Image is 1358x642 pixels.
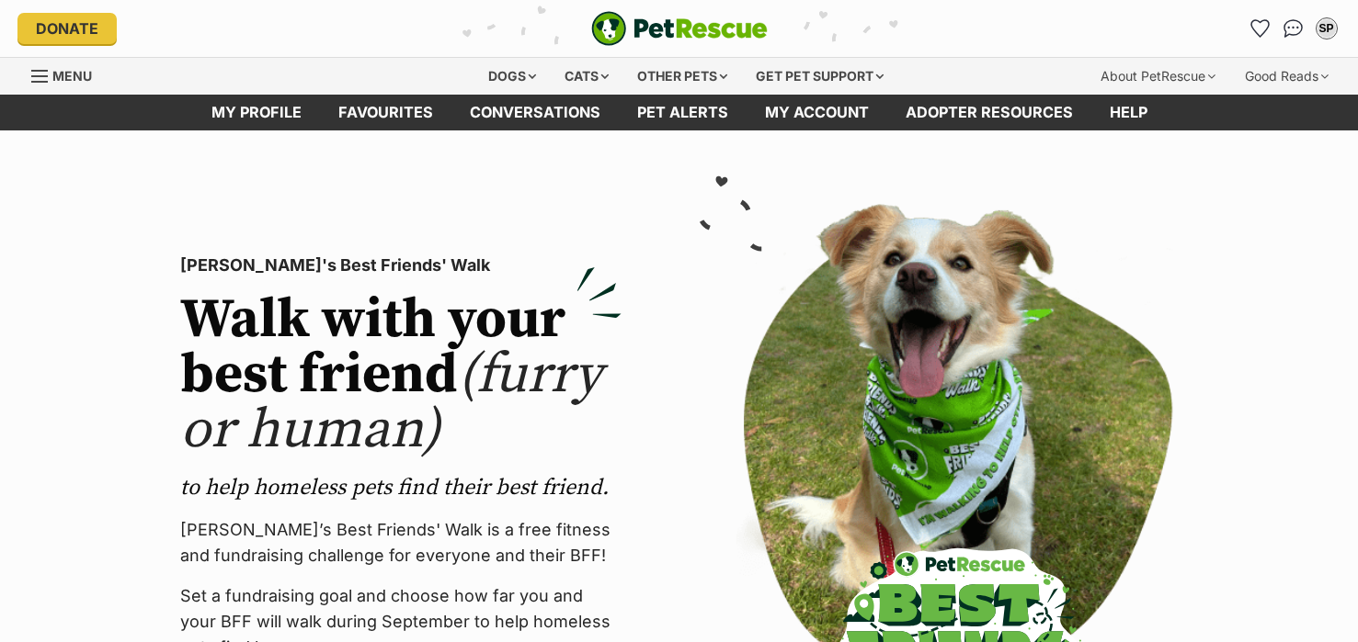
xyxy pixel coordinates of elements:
a: Adopter resources [887,95,1091,130]
img: chat-41dd97257d64d25036548639549fe6c8038ab92f7586957e7f3b1b290dea8141.svg [1284,19,1303,38]
ul: Account quick links [1246,14,1341,43]
a: Favourites [320,95,451,130]
div: Good Reads [1232,58,1341,95]
a: Pet alerts [619,95,747,130]
p: [PERSON_NAME]’s Best Friends' Walk is a free fitness and fundraising challenge for everyone and t... [180,517,622,569]
div: Cats [552,58,622,95]
span: Menu [52,68,92,84]
a: conversations [451,95,619,130]
a: Favourites [1246,14,1275,43]
a: My profile [193,95,320,130]
h2: Walk with your best friend [180,293,622,458]
span: (furry or human) [180,341,602,465]
img: logo-e224e6f780fb5917bec1dbf3a21bbac754714ae5b6737aabdf751b685950b380.svg [591,11,768,46]
button: My account [1312,14,1341,43]
p: [PERSON_NAME]'s Best Friends' Walk [180,253,622,278]
a: PetRescue [591,11,768,46]
div: Dogs [475,58,549,95]
a: My account [747,95,887,130]
div: About PetRescue [1088,58,1228,95]
p: to help homeless pets find their best friend. [180,473,622,502]
div: SP [1318,19,1336,38]
div: Other pets [624,58,740,95]
a: Menu [31,58,105,91]
div: Get pet support [743,58,896,95]
a: Help [1091,95,1166,130]
a: Conversations [1279,14,1308,43]
a: Donate [17,13,117,44]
